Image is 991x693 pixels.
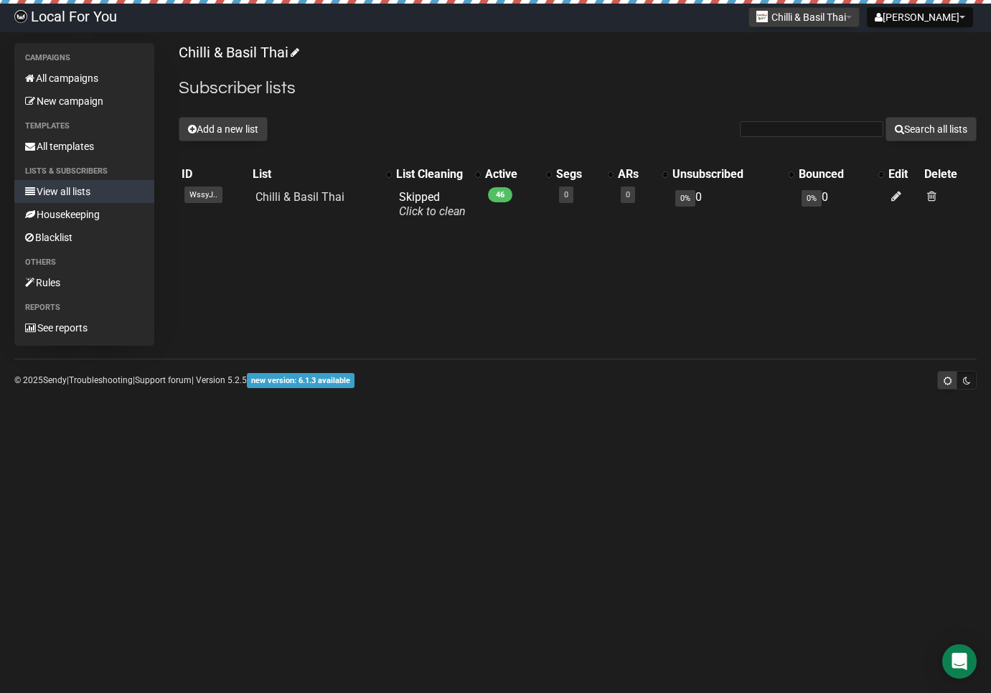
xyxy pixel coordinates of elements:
[756,11,768,22] img: 940.jpg
[43,375,67,385] a: Sendy
[14,254,154,271] li: Others
[14,163,154,180] li: Lists & subscribers
[921,164,977,184] th: Delete: No sort applied, sorting is disabled
[14,316,154,339] a: See reports
[14,90,154,113] a: New campaign
[942,644,977,679] div: Open Intercom Messenger
[488,187,512,202] span: 46
[796,184,886,225] td: 0
[247,373,354,388] span: new version: 6.1.3 available
[179,44,297,61] a: Chilli & Basil Thai
[748,7,860,27] button: Chilli & Basil Thai
[675,190,695,207] span: 0%
[14,372,354,388] p: © 2025 | | | Version 5.2.5
[399,204,466,218] a: Click to clean
[14,118,154,135] li: Templates
[482,164,553,184] th: Active: No sort applied, activate to apply an ascending sort
[14,299,154,316] li: Reports
[14,67,154,90] a: All campaigns
[247,375,354,385] a: new version: 6.1.3 available
[14,180,154,203] a: View all lists
[672,167,781,181] div: Unsubscribed
[626,190,630,199] a: 0
[867,7,973,27] button: [PERSON_NAME]
[888,167,919,181] div: Edit
[553,164,615,184] th: Segs: No sort applied, activate to apply an ascending sort
[618,167,655,181] div: ARs
[564,190,568,199] a: 0
[253,167,379,181] div: List
[179,75,977,101] h2: Subscriber lists
[799,167,871,181] div: Bounced
[14,203,154,226] a: Housekeeping
[670,164,796,184] th: Unsubscribed: No sort applied, activate to apply an ascending sort
[179,117,268,141] button: Add a new list
[179,164,250,184] th: ID: No sort applied, sorting is disabled
[69,375,133,385] a: Troubleshooting
[886,117,977,141] button: Search all lists
[182,167,247,181] div: ID
[14,10,27,23] img: d61d2441668da63f2d83084b75c85b29
[14,49,154,67] li: Campaigns
[393,164,482,184] th: List Cleaning: No sort applied, activate to apply an ascending sort
[886,164,921,184] th: Edit: No sort applied, sorting is disabled
[802,190,822,207] span: 0%
[670,184,796,225] td: 0
[396,167,468,181] div: List Cleaning
[135,375,192,385] a: Support forum
[14,271,154,294] a: Rules
[250,164,393,184] th: List: No sort applied, activate to apply an ascending sort
[14,226,154,249] a: Blacklist
[796,164,886,184] th: Bounced: No sort applied, activate to apply an ascending sort
[556,167,601,181] div: Segs
[255,190,344,204] a: Chilli & Basil Thai
[615,164,670,184] th: ARs: No sort applied, activate to apply an ascending sort
[485,167,539,181] div: Active
[399,190,466,218] span: Skipped
[184,187,222,203] span: WssyJ..
[924,167,974,181] div: Delete
[14,135,154,158] a: All templates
